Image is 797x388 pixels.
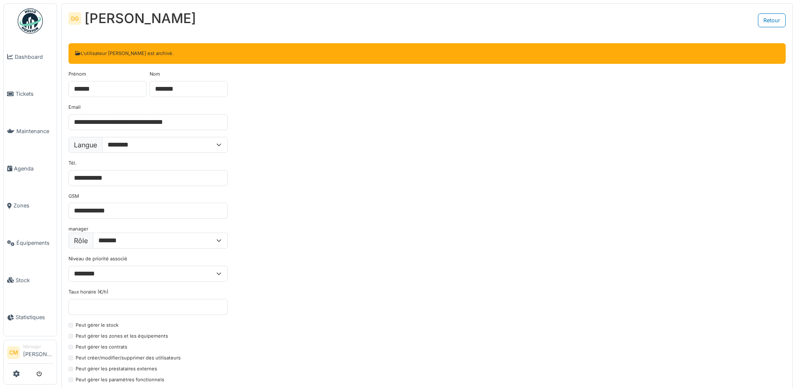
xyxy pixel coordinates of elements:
[4,76,57,113] a: Tickets
[15,53,53,61] span: Dashboard
[13,202,53,210] span: Zones
[68,71,86,78] label: Prénom
[23,343,53,350] div: Manager
[76,322,118,329] label: Peut gérer le stock
[4,38,57,76] a: Dashboard
[76,365,157,372] label: Peut gérer les prestataires externes
[16,239,53,247] span: Équipements
[4,187,57,225] a: Zones
[4,150,57,187] a: Agenda
[68,137,103,153] label: Langue
[4,113,57,150] a: Maintenance
[7,343,53,364] a: CM Manager[PERSON_NAME]
[68,43,786,64] div: L'utilisateur [PERSON_NAME] est archivé.
[68,233,93,249] label: Rôle
[68,104,81,111] label: Email
[68,160,76,167] label: Tél.
[7,346,20,359] li: CM
[14,165,53,173] span: Agenda
[4,262,57,299] a: Stock
[76,354,181,362] label: Peut créer/modifier/supprimer des utilisateurs
[16,127,53,135] span: Maintenance
[23,343,53,362] li: [PERSON_NAME]
[4,299,57,336] a: Statistiques
[18,8,43,34] img: Badge_color-CXgf-gQk.svg
[76,376,164,383] label: Peut gérer les paramètres fonctionnels
[4,224,57,262] a: Équipements
[758,13,786,27] a: Retour
[76,343,127,351] label: Peut gérer les contrats
[16,276,53,284] span: Stock
[68,255,127,262] label: Niveau de priorité associé
[16,313,53,321] span: Statistiques
[68,288,108,296] label: Taux horaire (€/h)
[76,333,168,340] label: Peut gérer les zones et les équipements
[68,193,79,200] label: GSM
[68,12,81,25] div: DG
[16,90,53,98] span: Tickets
[84,10,196,26] div: [PERSON_NAME]
[150,71,160,78] label: Nom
